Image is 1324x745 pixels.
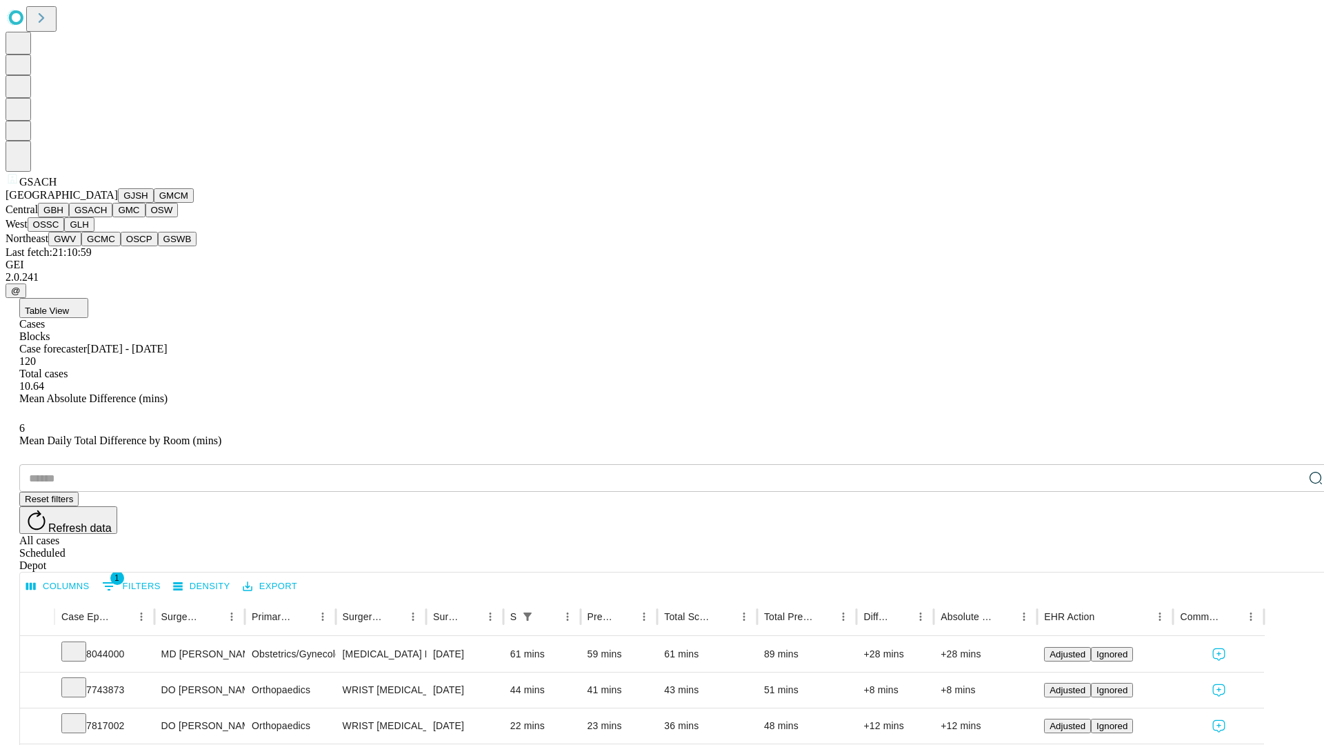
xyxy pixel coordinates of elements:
button: Menu [834,607,853,626]
div: 89 mins [764,637,850,672]
button: Select columns [23,576,93,597]
span: [DATE] - [DATE] [87,343,167,355]
div: 1 active filter [518,607,537,626]
span: West [6,218,28,230]
div: Primary Service [252,611,292,622]
button: @ [6,284,26,298]
button: Sort [384,607,403,626]
div: [DATE] [433,708,496,744]
button: Menu [132,607,151,626]
span: Total cases [19,368,68,379]
div: 44 mins [510,673,574,708]
span: 10.64 [19,380,44,392]
button: Refresh data [19,506,117,534]
div: DO [PERSON_NAME] [PERSON_NAME] [161,673,238,708]
button: Show filters [518,607,537,626]
span: Reset filters [25,494,73,504]
button: Sort [294,607,313,626]
button: Adjusted [1044,719,1091,733]
div: 7743873 [61,673,148,708]
button: Menu [1150,607,1170,626]
span: Ignored [1096,649,1127,659]
button: Menu [734,607,754,626]
button: GMC [112,203,145,217]
span: Mean Absolute Difference (mins) [19,393,168,404]
button: Menu [558,607,577,626]
div: WRIST [MEDICAL_DATA] SURGERY RELEASE TRANSVERSE [MEDICAL_DATA] LIGAMENT [343,708,419,744]
div: 7817002 [61,708,148,744]
div: [DATE] [433,673,496,708]
button: GBH [38,203,69,217]
button: Ignored [1091,719,1133,733]
button: GLH [64,217,94,232]
div: Orthopaedics [252,708,328,744]
button: GSWB [158,232,197,246]
button: Menu [1014,607,1034,626]
button: Density [170,576,234,597]
button: OSCP [121,232,158,246]
button: Sort [814,607,834,626]
button: Menu [1241,607,1261,626]
button: Expand [27,679,48,703]
button: Menu [911,607,930,626]
div: Surgeon Name [161,611,201,622]
div: Predicted In Room Duration [588,611,614,622]
button: Sort [1222,607,1241,626]
button: Reset filters [19,492,79,506]
span: Case forecaster [19,343,87,355]
span: Central [6,203,38,215]
button: Sort [1096,607,1115,626]
button: GJSH [118,188,154,203]
div: Total Predicted Duration [764,611,814,622]
button: GMCM [154,188,194,203]
div: [MEDICAL_DATA] FULGURATION OVIDUCTS [343,637,419,672]
div: MD [PERSON_NAME] [161,637,238,672]
button: OSW [146,203,179,217]
div: WRIST [MEDICAL_DATA] SURGERY RELEASE TRANSVERSE [MEDICAL_DATA] LIGAMENT [343,673,419,708]
div: 22 mins [510,708,574,744]
div: 59 mins [588,637,651,672]
div: 8044000 [61,637,148,672]
span: Ignored [1096,721,1127,731]
span: Table View [25,306,69,316]
button: Sort [715,607,734,626]
button: Adjusted [1044,647,1091,662]
button: Sort [203,607,222,626]
span: Adjusted [1050,721,1085,731]
span: Northeast [6,232,48,244]
div: 48 mins [764,708,850,744]
div: +28 mins [863,637,927,672]
span: 6 [19,422,25,434]
div: +8 mins [941,673,1030,708]
button: GCMC [81,232,121,246]
span: Mean Daily Total Difference by Room (mins) [19,435,221,446]
div: Difference [863,611,890,622]
div: 41 mins [588,673,651,708]
button: Sort [892,607,911,626]
div: +8 mins [863,673,927,708]
span: Ignored [1096,685,1127,695]
span: Refresh data [48,522,112,534]
button: Show filters [99,575,164,597]
div: +28 mins [941,637,1030,672]
div: Comments [1180,611,1220,622]
button: Ignored [1091,647,1133,662]
div: Surgery Date [433,611,460,622]
div: Surgery Name [343,611,383,622]
span: [GEOGRAPHIC_DATA] [6,189,118,201]
button: Adjusted [1044,683,1091,697]
button: Export [239,576,301,597]
button: GSACH [69,203,112,217]
span: Last fetch: 21:10:59 [6,246,92,258]
button: Expand [27,715,48,739]
button: Table View [19,298,88,318]
div: 61 mins [664,637,750,672]
button: GWV [48,232,81,246]
div: 61 mins [510,637,574,672]
div: 36 mins [664,708,750,744]
span: 120 [19,355,36,367]
div: Absolute Difference [941,611,994,622]
div: [DATE] [433,637,496,672]
div: Obstetrics/Gynecology [252,637,328,672]
button: Menu [634,607,654,626]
